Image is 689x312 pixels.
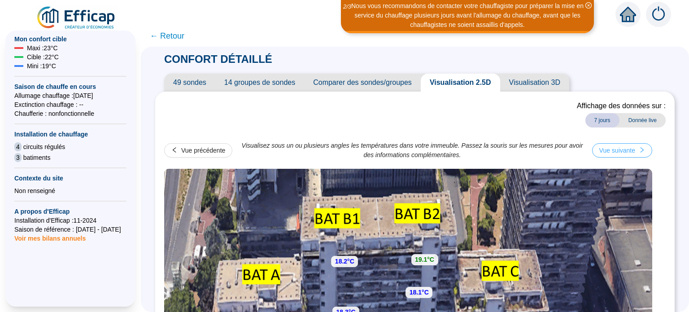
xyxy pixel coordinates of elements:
span: Allumage chauffage : [DATE] [14,91,126,100]
span: Chaufferie : non fonctionnelle [14,109,126,118]
span: Exctinction chauffage : -- [14,100,126,109]
span: Donnée live [619,113,666,127]
span: 7 jours [585,113,619,127]
div: Vue précédente [181,146,225,155]
span: Visualisation 3D [500,74,569,92]
span: Contexte du site [14,174,126,183]
span: 49 sondes [164,74,215,92]
span: batiments [23,153,51,162]
span: Installation de chauffage [14,130,126,139]
span: home [620,6,636,22]
span: Visualisez sous un ou plusieurs angles les températures dans votre immeuble. Passez la souris sur... [237,141,587,160]
span: ← Retour [150,30,184,42]
span: Comparer des sondes/groupes [304,74,421,92]
span: Affichage des données sur : [577,101,666,111]
strong: 18.2°C [335,258,354,265]
span: Saison de référence : [DATE] - [DATE] [14,225,126,234]
span: Installation d'Efficap : 11-2024 [14,216,126,225]
span: Cible : 22 °C [27,53,59,62]
span: left [171,147,178,153]
div: Nous vous recommandons de contacter votre chauffagiste pour préparer la mise en service du chauff... [342,1,593,30]
div: Non renseigné [14,186,126,195]
button: Vue suivante [592,143,652,158]
span: CONFORT DÉTAILLÉ [155,53,281,65]
strong: 19.1°C [415,256,434,263]
img: alerts [646,2,671,27]
img: efficap energie logo [36,5,117,31]
span: 4 [14,142,22,151]
button: Vue précédente [164,143,232,158]
span: Voir mes bilans annuels [14,229,86,242]
span: Mini : 19 °C [27,62,56,70]
span: circuits régulés [23,142,65,151]
span: right [639,147,645,153]
span: Visualisation 2.5D [421,74,500,92]
span: 14 groupes de sondes [215,74,304,92]
strong: 18.1°C [410,289,429,296]
span: Mon confort cible [14,35,126,44]
span: A propos d'Efficap [14,207,126,216]
span: 3 [14,153,22,162]
div: Vue suivante [599,146,635,155]
span: Saison de chauffe en cours [14,82,126,91]
i: 2 / 3 [343,3,351,10]
span: close-circle [585,2,592,9]
span: Maxi : 23 °C [27,44,58,53]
